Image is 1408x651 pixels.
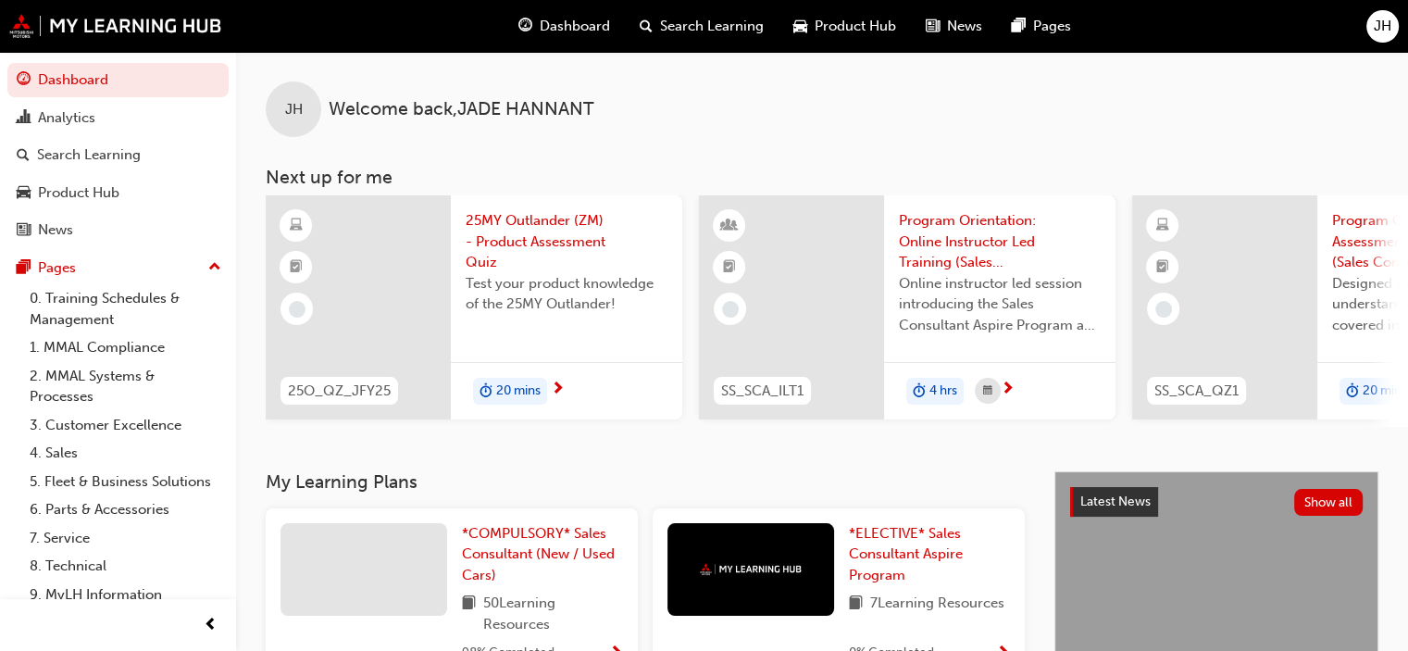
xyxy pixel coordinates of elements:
span: Latest News [1080,494,1151,509]
span: search-icon [640,15,653,38]
span: duration-icon [1346,380,1359,404]
button: Pages [7,251,229,285]
span: car-icon [17,185,31,202]
span: guage-icon [518,15,532,38]
span: calendar-icon [983,380,992,403]
a: Latest NewsShow all [1070,487,1363,517]
img: mmal [9,14,222,38]
span: next-icon [551,382,565,398]
span: *COMPULSORY* Sales Consultant (New / Used Cars) [462,525,615,583]
span: duration-icon [480,380,492,404]
span: book-icon [462,593,476,634]
a: *COMPULSORY* Sales Consultant (New / Used Cars) [462,523,623,586]
span: learningRecordVerb_NONE-icon [722,301,739,318]
span: JH [1374,16,1391,37]
span: booktick-icon [290,256,303,280]
span: book-icon [849,593,863,616]
span: 20 mins [496,381,541,402]
a: 2. MMAL Systems & Processes [22,362,229,411]
span: duration-icon [913,380,926,404]
span: learningResourceType_INSTRUCTOR_LED-icon [723,214,736,238]
span: car-icon [793,15,807,38]
span: guage-icon [17,72,31,89]
span: News [947,16,982,37]
span: SS_SCA_QZ1 [1154,381,1239,402]
a: *ELECTIVE* Sales Consultant Aspire Program [849,523,1010,586]
a: guage-iconDashboard [504,7,625,45]
h3: Next up for me [236,167,1408,188]
span: learningRecordVerb_NONE-icon [1155,301,1172,318]
div: Analytics [38,107,95,129]
span: *ELECTIVE* Sales Consultant Aspire Program [849,525,963,583]
span: pages-icon [17,260,31,277]
span: 25O_QZ_JFY25 [288,381,391,402]
span: Welcome back , JADE HANNANT [329,99,594,120]
a: 4. Sales [22,439,229,468]
a: 5. Fleet & Business Solutions [22,468,229,496]
a: 9. MyLH Information [22,581,229,609]
span: pages-icon [1012,15,1026,38]
a: Search Learning [7,138,229,172]
div: Product Hub [38,182,119,204]
span: Pages [1033,16,1071,37]
button: DashboardAnalyticsSearch LearningProduct HubNews [7,59,229,251]
a: pages-iconPages [997,7,1086,45]
span: SS_SCA_ILT1 [721,381,804,402]
a: SS_SCA_ILT1Program Orientation: Online Instructor Led Training (Sales Consultant Aspire Program)O... [699,195,1115,419]
span: news-icon [17,222,31,239]
a: 0. Training Schedules & Management [22,284,229,333]
span: Program Orientation: Online Instructor Led Training (Sales Consultant Aspire Program) [899,210,1101,273]
span: 50 Learning Resources [483,593,623,634]
a: news-iconNews [911,7,997,45]
span: search-icon [17,147,30,164]
a: 6. Parts & Accessories [22,495,229,524]
a: Product Hub [7,176,229,210]
a: 1. MMAL Compliance [22,333,229,362]
span: Dashboard [540,16,610,37]
div: Search Learning [37,144,141,166]
span: Search Learning [660,16,764,37]
div: Pages [38,257,76,279]
button: JH [1366,10,1399,43]
span: news-icon [926,15,940,38]
span: next-icon [1001,382,1015,398]
div: News [38,219,73,241]
span: chart-icon [17,110,31,127]
span: Test your product knowledge of the 25MY Outlander! [466,273,667,315]
a: car-iconProduct Hub [779,7,911,45]
span: booktick-icon [723,256,736,280]
a: 25O_QZ_JFY2525MY Outlander (ZM) - Product Assessment QuizTest your product knowledge of the 25MY ... [266,195,682,419]
a: News [7,213,229,247]
a: search-iconSearch Learning [625,7,779,45]
a: 7. Service [22,524,229,553]
span: learningResourceType_ELEARNING-icon [290,214,303,238]
span: 4 hrs [929,381,957,402]
h3: My Learning Plans [266,471,1025,493]
a: 3. Customer Excellence [22,411,229,440]
a: Analytics [7,101,229,135]
span: 25MY Outlander (ZM) - Product Assessment Quiz [466,210,667,273]
span: learningRecordVerb_NONE-icon [289,301,305,318]
a: 8. Technical [22,552,229,581]
span: Product Hub [815,16,896,37]
span: Online instructor led session introducing the Sales Consultant Aspire Program and outlining what ... [899,273,1101,336]
span: booktick-icon [1156,256,1169,280]
span: prev-icon [204,614,218,637]
span: JH [285,99,303,120]
span: 7 Learning Resources [870,593,1004,616]
img: mmal [700,563,802,575]
span: learningResourceType_ELEARNING-icon [1156,214,1169,238]
span: up-icon [208,256,221,280]
button: Show all [1294,489,1364,516]
span: 20 mins [1363,381,1407,402]
a: Dashboard [7,63,229,97]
